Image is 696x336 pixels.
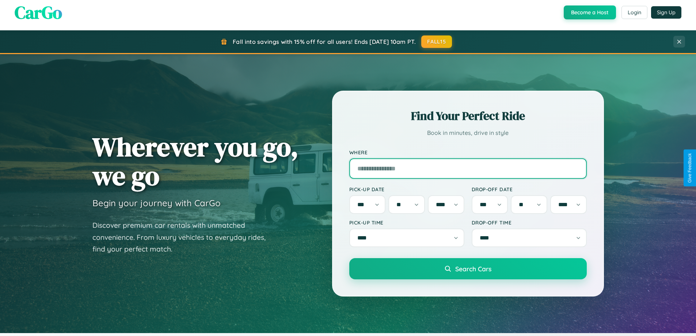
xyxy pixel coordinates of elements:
label: Where [349,149,587,155]
h1: Wherever you go, we go [92,132,298,190]
span: Fall into savings with 15% off for all users! Ends [DATE] 10am PT. [233,38,416,45]
p: Discover premium car rentals with unmatched convenience. From luxury vehicles to everyday rides, ... [92,219,275,255]
h2: Find Your Perfect Ride [349,108,587,124]
button: Sign Up [651,6,681,19]
label: Drop-off Date [472,186,587,192]
span: CarGo [15,0,62,24]
button: Login [621,6,647,19]
label: Pick-up Date [349,186,464,192]
button: Search Cars [349,258,587,279]
div: Give Feedback [687,153,692,183]
span: Search Cars [455,265,491,273]
h3: Begin your journey with CarGo [92,197,221,208]
button: FALL15 [421,35,452,48]
button: Become a Host [564,5,616,19]
p: Book in minutes, drive in style [349,128,587,138]
label: Drop-off Time [472,219,587,226]
label: Pick-up Time [349,219,464,226]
